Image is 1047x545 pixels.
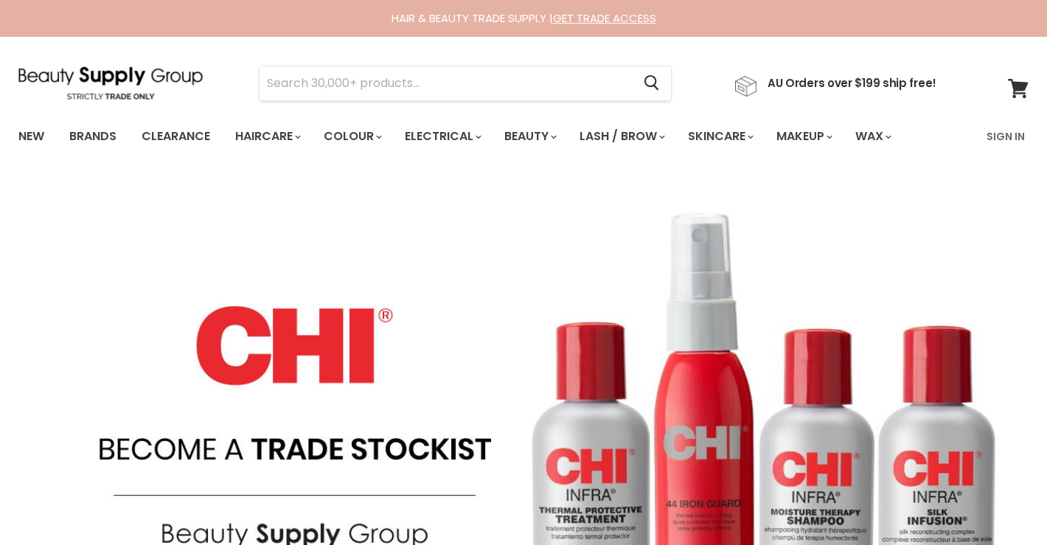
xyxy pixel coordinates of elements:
[493,121,566,152] a: Beauty
[553,10,656,26] a: GET TRADE ACCESS
[7,115,941,158] ul: Main menu
[844,121,900,152] a: Wax
[394,121,490,152] a: Electrical
[568,121,674,152] a: Lash / Brow
[259,66,672,101] form: Product
[7,121,55,152] a: New
[260,66,632,100] input: Search
[978,121,1034,152] a: Sign In
[973,476,1032,530] iframe: Gorgias live chat messenger
[677,121,762,152] a: Skincare
[224,121,310,152] a: Haircare
[765,121,841,152] a: Makeup
[313,121,391,152] a: Colour
[131,121,221,152] a: Clearance
[632,66,671,100] button: Search
[58,121,128,152] a: Brands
